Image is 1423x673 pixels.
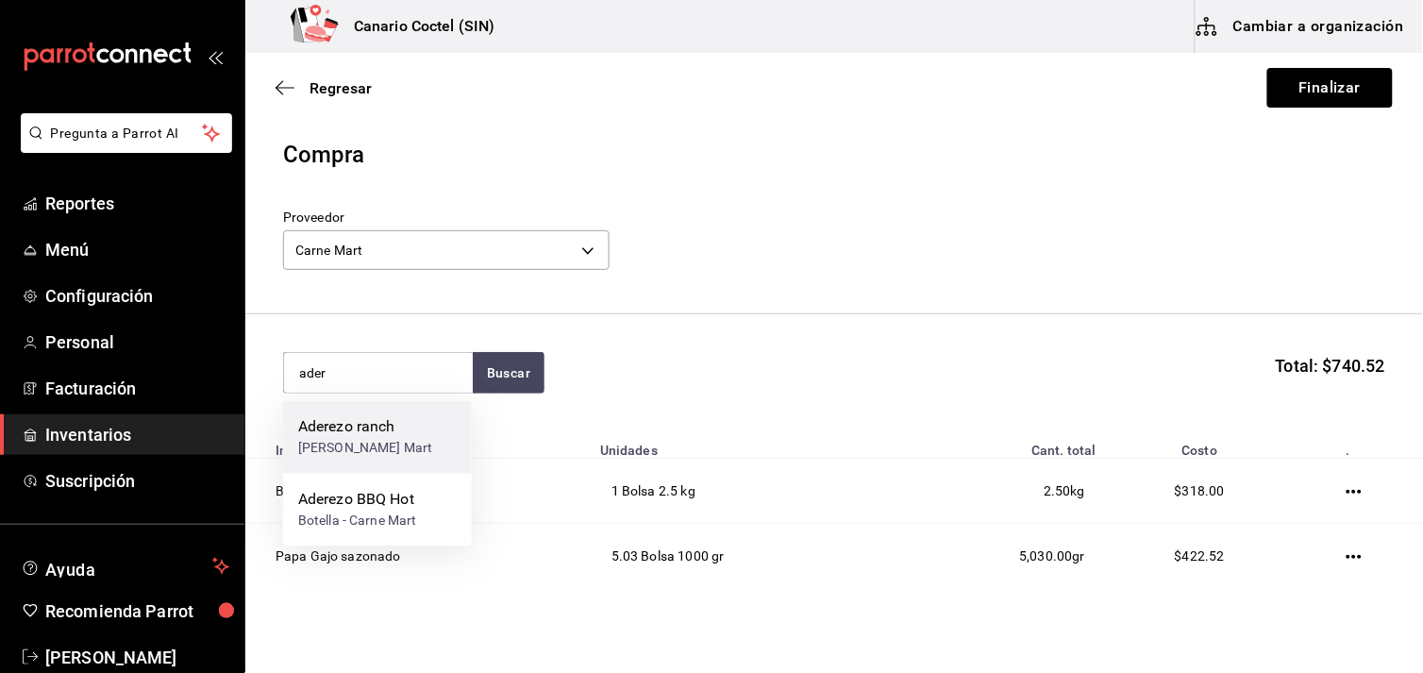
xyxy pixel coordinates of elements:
[45,422,229,447] span: Inventarios
[245,459,589,524] td: Boneless natural
[276,79,372,97] button: Regresar
[894,524,1108,589] td: gr
[51,124,203,143] span: Pregunta a Parrot AI
[245,524,589,589] td: Papa Gajo sazonado
[21,113,232,153] button: Pregunta a Parrot AI
[283,230,610,270] div: Carne Mart
[589,459,894,524] td: 1 Bolsa 2.5 kg
[45,237,229,262] span: Menú
[1276,353,1385,379] span: Total: $740.52
[45,555,205,578] span: Ayuda
[1020,548,1073,564] span: 5,030.00
[283,211,610,225] label: Proveedor
[310,79,372,97] span: Regresar
[283,138,1385,172] div: Compra
[45,376,229,401] span: Facturación
[208,49,223,64] button: open_drawer_menu
[298,439,432,459] div: [PERSON_NAME] Mart
[298,416,432,439] div: Aderezo ranch
[45,283,229,309] span: Configuración
[1292,431,1423,459] th: .
[1175,483,1225,498] span: $318.00
[339,15,495,38] h3: Canario Coctel (SIN)
[589,431,894,459] th: Unidades
[298,512,417,531] div: Botella - Carne Mart
[45,598,229,624] span: Recomienda Parrot
[473,352,544,394] button: Buscar
[589,524,894,589] td: 5.03 Bolsa 1000 gr
[1267,68,1393,108] button: Finalizar
[45,645,229,670] span: [PERSON_NAME]
[1108,431,1292,459] th: Costo
[894,431,1108,459] th: Cant. total
[45,468,229,494] span: Suscripción
[298,489,417,512] div: Aderezo BBQ Hot
[45,191,229,216] span: Reportes
[1044,483,1071,498] span: 2.50
[245,431,589,459] th: Insumo
[1175,548,1225,564] span: $422.52
[45,329,229,355] span: Personal
[284,353,473,393] input: Buscar insumo
[894,459,1108,524] td: kg
[13,137,232,157] a: Pregunta a Parrot AI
